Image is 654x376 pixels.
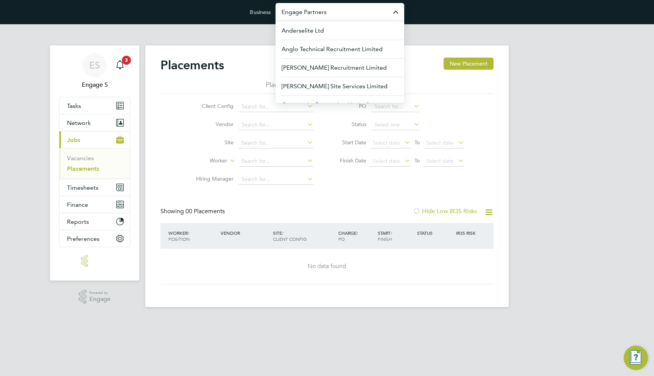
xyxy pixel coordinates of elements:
span: Community Resourcing Limited [282,100,369,109]
a: ESEngage S [59,53,130,89]
span: Network [67,119,91,126]
label: Finish Date [332,157,366,164]
span: Reports [67,218,89,225]
input: Search for... [372,101,420,112]
span: Select date [426,158,453,164]
a: Go to home page [59,255,130,267]
span: / PO [338,230,358,242]
a: 3 [112,53,128,77]
a: Vacancies [67,154,94,162]
span: Select date [373,158,400,164]
div: Showing [160,208,226,215]
label: PO [332,103,366,109]
div: IR35 Risk [454,226,480,240]
h2: Placements [160,58,224,73]
input: Search for... [239,101,313,112]
div: Site [271,226,336,246]
button: Network [59,114,130,131]
label: Site [190,139,234,146]
label: Hide Low IR35 Risks [413,208,477,215]
a: Tasks [59,97,130,114]
input: Select one [372,120,420,130]
input: Search for... [239,120,313,130]
button: Engage Resource Center [624,346,648,370]
input: Search for... [239,138,313,148]
span: 00 Placements [185,208,225,215]
span: Engage S [59,80,130,89]
span: ES [89,60,100,70]
input: Search for... [239,156,313,167]
div: Jobs [59,148,130,179]
div: No data found [168,262,486,270]
button: Timesheets [59,179,130,196]
div: Start [376,226,415,246]
span: Select date [426,139,453,146]
div: Status [415,226,455,240]
button: New Placement [444,58,494,70]
label: Status [332,121,366,128]
span: Powered by [89,290,111,296]
span: [PERSON_NAME] Site Services Limited [282,82,388,91]
span: 3 [122,56,131,65]
div: Vendor [219,226,271,240]
li: Placements I Follow [266,80,326,94]
input: Search for... [239,174,313,185]
span: Jobs [67,136,80,144]
span: / Position [168,230,190,242]
span: Select date [373,139,400,146]
a: Powered byEngage [79,290,111,304]
span: Anglo Technical Recruitment Limited [282,45,383,54]
label: Start Date [332,139,366,146]
img: engage-logo-retina.png [81,255,108,267]
span: Anderselite Ltd [282,26,324,35]
label: Client Config [190,103,234,109]
label: Worker [184,157,227,165]
span: Finance [67,201,88,208]
div: Charge [336,226,376,246]
span: To [412,156,422,165]
nav: Main navigation [50,45,139,281]
span: Engage [89,296,111,303]
label: Hiring Manager [190,175,234,182]
span: / Finish [378,230,392,242]
button: Reports [59,213,130,230]
a: Placements [67,165,99,172]
button: Finance [59,196,130,213]
span: / Client Config [273,230,307,242]
label: Vendor [190,121,234,128]
label: Business [250,9,271,16]
span: Preferences [67,235,100,242]
span: [PERSON_NAME] Recruitment Limited [282,63,387,72]
span: Timesheets [67,184,98,191]
button: Jobs [59,131,130,148]
div: Worker [167,226,219,246]
span: To [412,137,422,147]
button: Preferences [59,230,130,247]
span: Tasks [67,102,81,109]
